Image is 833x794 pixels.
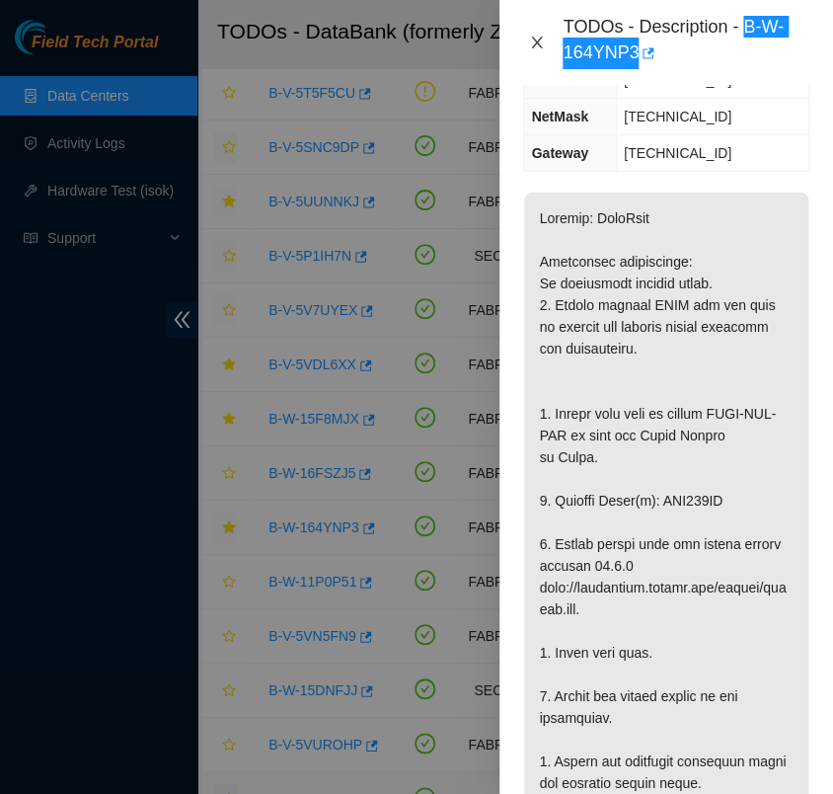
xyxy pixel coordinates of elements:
div: TODOs - Description - B-W-164YNP3 [563,16,809,69]
span: [TECHNICAL_ID] [624,145,731,161]
span: NetMask [531,109,588,124]
span: [TECHNICAL_ID] [624,109,731,124]
span: Gateway [531,145,588,161]
span: close [529,35,545,50]
button: Close [523,34,551,52]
